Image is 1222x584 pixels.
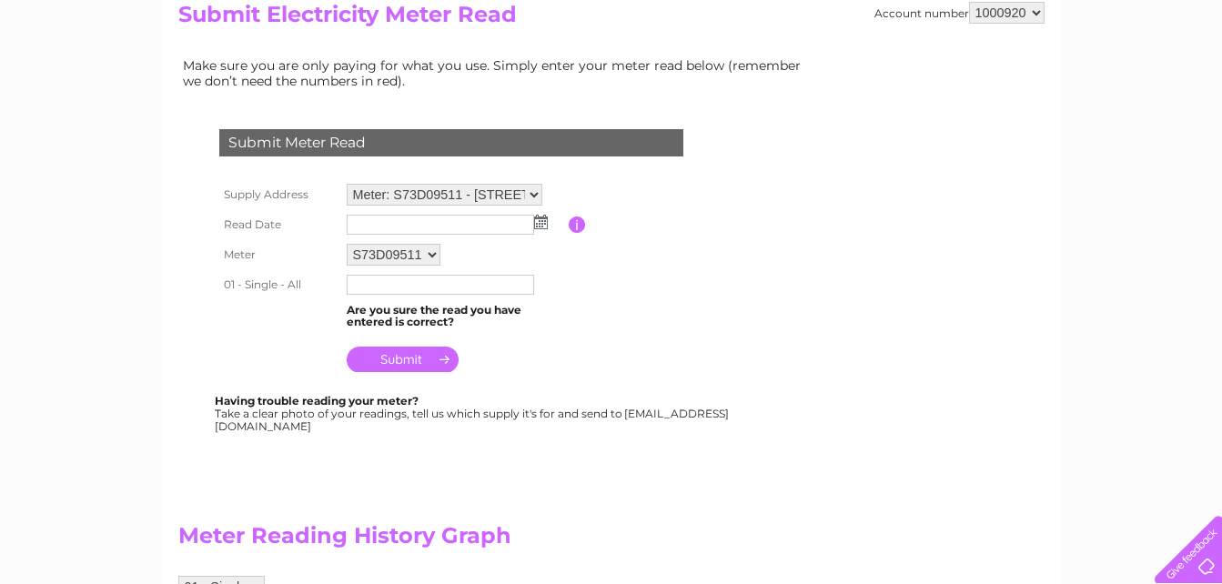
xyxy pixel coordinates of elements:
[43,47,136,103] img: logo.png
[874,2,1045,24] div: Account number
[178,523,815,558] h2: Meter Reading History Graph
[215,179,342,210] th: Supply Address
[215,394,419,408] b: Having trouble reading your meter?
[178,54,815,92] td: Make sure you are only paying for what you use. Simply enter your meter read below (remember we d...
[1162,77,1205,91] a: Log out
[1064,77,1090,91] a: Blog
[902,77,936,91] a: Water
[215,210,342,239] th: Read Date
[215,270,342,299] th: 01 - Single - All
[219,129,683,156] div: Submit Meter Read
[347,347,459,372] input: Submit
[215,239,342,270] th: Meter
[182,10,1042,88] div: Clear Business is a trading name of Verastar Limited (registered in [GEOGRAPHIC_DATA] No. 3667643...
[569,216,586,233] input: Information
[178,2,1045,36] h2: Submit Electricity Meter Read
[998,77,1053,91] a: Telecoms
[879,9,1005,32] a: 0333 014 3131
[342,299,569,334] td: Are you sure the read you have entered is correct?
[947,77,987,91] a: Energy
[1101,77,1146,91] a: Contact
[215,395,732,432] div: Take a clear photo of your readings, tell us which supply it's for and send to [EMAIL_ADDRESS][DO...
[534,215,548,229] img: ...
